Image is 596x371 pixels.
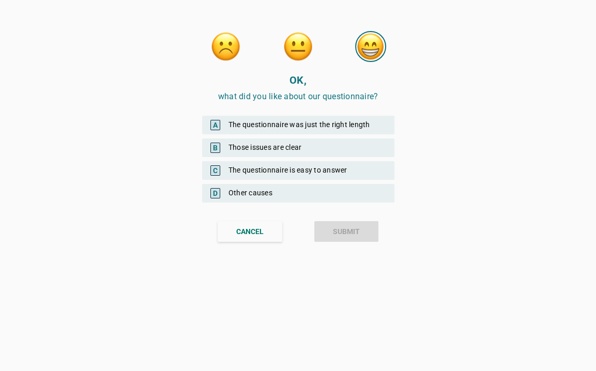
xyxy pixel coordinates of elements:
[228,166,347,174] font: The questionnaire is easy to answer
[289,74,307,86] font: OK,
[218,221,282,242] button: Cancel
[213,121,218,129] font: A
[228,189,272,197] font: Other causes
[236,227,264,236] font: Cancel
[218,91,378,101] font: what did you like about our questionnaire?
[213,166,218,175] font: C
[228,120,370,129] font: The questionnaire was just the right length
[228,143,302,151] font: Those issues are clear
[213,144,218,152] font: B
[213,189,218,197] font: D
